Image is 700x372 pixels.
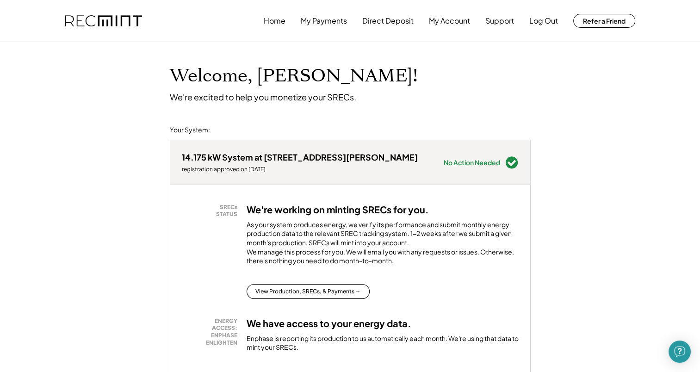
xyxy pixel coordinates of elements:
[264,12,285,30] button: Home
[247,220,519,270] div: As your system produces energy, we verify its performance and submit monthly energy production da...
[182,152,418,162] div: 14.175 kW System at [STREET_ADDRESS][PERSON_NAME]
[170,65,418,87] h1: Welcome, [PERSON_NAME]!
[362,12,414,30] button: Direct Deposit
[247,317,411,329] h3: We have access to your energy data.
[669,341,691,363] div: Open Intercom Messenger
[573,14,635,28] button: Refer a Friend
[529,12,558,30] button: Log Out
[485,12,514,30] button: Support
[247,204,429,216] h3: We're working on minting SRECs for you.
[170,125,210,135] div: Your System:
[247,284,370,299] button: View Production, SRECs, & Payments →
[65,15,142,27] img: recmint-logotype%403x.png
[429,12,470,30] button: My Account
[444,159,500,166] div: No Action Needed
[247,334,519,352] div: Enphase is reporting its production to us automatically each month. We're using that data to mint...
[186,317,237,346] div: ENERGY ACCESS: ENPHASE ENLIGHTEN
[186,204,237,218] div: SRECs STATUS
[170,92,356,102] div: We're excited to help you monetize your SRECs.
[301,12,347,30] button: My Payments
[182,166,418,173] div: registration approved on [DATE]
